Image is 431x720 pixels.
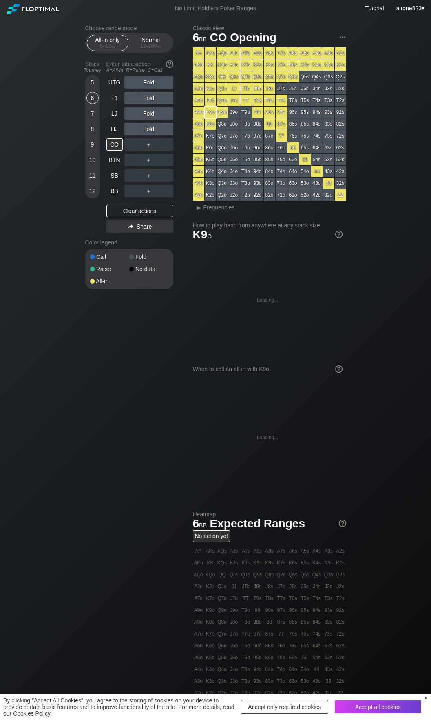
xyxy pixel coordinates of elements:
div: J4o [228,166,240,177]
div: QTs [240,71,252,82]
div: KJo [205,581,216,592]
div: T5s [299,95,311,106]
div: 22 [335,189,346,201]
span: bb [157,43,161,49]
div: Q4s [311,71,323,82]
div: A6o [193,142,204,153]
div: 10 [86,154,99,166]
div: J8s [264,581,275,592]
div: 6 [86,92,99,104]
div: Color legend [85,236,173,249]
div: Call [90,254,129,260]
a: Tutorial [365,5,384,11]
div: AQs [217,545,228,557]
div: Q5o [217,154,228,165]
div: 94o [252,166,263,177]
div: A8s [264,47,275,59]
div: 62s [335,142,346,153]
div: Q3o [217,178,228,189]
div: AKs [205,545,216,557]
span: bb [199,520,207,529]
div: T7o [240,130,252,142]
div: K5s [299,557,311,569]
div: QJs [228,71,240,82]
div: K6s [287,59,299,71]
div: 85s [299,118,311,130]
div: Normal [132,35,170,51]
div: A5s [299,47,311,59]
div: Tourney [82,67,103,73]
div: Share [106,220,173,233]
div: A2s [335,545,346,557]
div: K5s [299,59,311,71]
div: K9s [252,59,263,71]
div: J3s [323,581,334,592]
div: K2s [335,59,346,71]
div: QQ [217,569,228,580]
div: 76s [287,130,299,142]
div: J4s [311,581,323,592]
div: 82o [264,189,275,201]
div: 9 [86,138,99,151]
span: airone823 [396,5,422,11]
div: 75o [276,154,287,165]
div: AJo [193,581,204,592]
div: QJs [228,569,240,580]
div: Q2s [335,569,346,580]
h2: Choose range mode [85,25,173,31]
div: 84s [311,118,323,130]
div: A8s [264,545,275,557]
div: 75s [299,130,311,142]
div: K4o [205,166,216,177]
div: 84o [264,166,275,177]
div: 43s [323,166,334,177]
div: 97o [252,130,263,142]
div: 7 [86,107,99,120]
div: J9s [252,83,263,94]
div: 87s [276,118,287,130]
div: ▸ [194,202,204,212]
div: 55 [299,154,311,165]
div: 82s [335,118,346,130]
div: Fold [129,254,168,260]
div: JTo [228,95,240,106]
div: ATs [240,47,252,59]
div: No action yet [193,530,230,542]
div: K6s [287,557,299,569]
div: 53s [323,154,334,165]
div: 93s [323,107,334,118]
div: ATs [240,545,252,557]
div: QJo [217,83,228,94]
div: LJ [106,107,123,120]
div: Raise [90,266,129,272]
div: KK [205,59,216,71]
div: 86o [264,142,275,153]
div: T4o [240,166,252,177]
div: CO [106,138,123,151]
div: 62o [287,189,299,201]
div: Q6s [287,569,299,580]
div: J2s [335,581,346,592]
div: 42o [311,189,323,201]
div: A7s [276,47,287,59]
div: A5o [193,154,204,165]
div: K3o [205,178,216,189]
img: help.32db89a4.svg [334,364,343,373]
div: 65s [299,142,311,153]
div: 64o [287,166,299,177]
div: J5s [299,581,311,592]
div: KJs [228,59,240,71]
div: Q8s [264,569,275,580]
div: ATo [193,95,204,106]
div: J9s [252,581,263,592]
div: Q9s [252,569,263,580]
div: AA [193,545,204,557]
div: 74o [276,166,287,177]
span: 6 [192,31,208,45]
div: KTs [240,557,252,569]
div: A3o [193,178,204,189]
div: J6o [228,142,240,153]
div: 85o [264,154,275,165]
div: Q2s [335,71,346,82]
div: 83s [323,118,334,130]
